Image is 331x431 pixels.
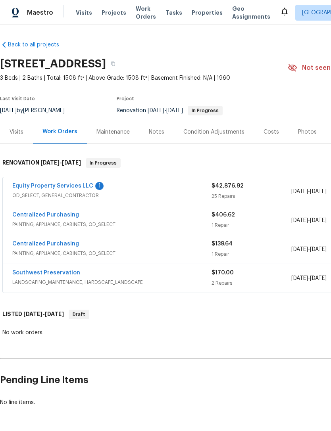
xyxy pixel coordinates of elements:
span: Project [117,96,134,101]
div: 2 Repairs [212,279,291,287]
span: [DATE] [291,218,308,223]
h6: LISTED [2,310,64,319]
span: [DATE] [310,276,327,281]
span: Work Orders [136,5,156,21]
span: - [291,216,327,224]
span: [DATE] [40,160,60,165]
span: - [148,108,183,113]
div: Photos [298,128,317,136]
span: Tasks [165,10,182,15]
span: In Progress [87,159,120,167]
span: Renovation [117,108,223,113]
span: LANDSCAPING_MAINTENANCE, HARDSCAPE_LANDSCAPE [12,278,212,286]
div: Work Orders [42,128,77,136]
span: Projects [102,9,126,17]
div: 1 [95,182,104,190]
span: [DATE] [291,247,308,252]
span: [DATE] [23,311,42,317]
div: Notes [149,128,164,136]
span: [DATE] [62,160,81,165]
span: $170.00 [212,270,234,276]
span: Geo Assignments [232,5,270,21]
span: [DATE] [291,189,308,194]
span: [DATE] [291,276,308,281]
span: OD_SELECT, GENERAL_CONTRACTOR [12,192,212,199]
span: - [291,274,327,282]
span: [DATE] [310,247,327,252]
span: PAINTING, APPLIANCE, CABINETS, OD_SELECT [12,249,212,257]
span: Visits [76,9,92,17]
a: Southwest Preservation [12,270,80,276]
span: [DATE] [45,311,64,317]
div: Costs [264,128,279,136]
span: [DATE] [310,189,327,194]
div: 25 Repairs [212,192,291,200]
button: Copy Address [106,57,120,71]
div: Condition Adjustments [183,128,244,136]
a: Equity Property Services LLC [12,183,93,189]
span: Properties [192,9,223,17]
span: In Progress [189,108,222,113]
span: [DATE] [148,108,164,113]
div: 1 Repair [212,221,291,229]
div: Visits [10,128,23,136]
span: $406.62 [212,212,235,218]
div: 1 Repair [212,250,291,258]
span: $139.64 [212,241,233,247]
a: Centralized Purchasing [12,212,79,218]
span: $42,876.92 [212,183,244,189]
span: - [23,311,64,317]
span: - [291,188,327,195]
span: - [291,245,327,253]
a: Centralized Purchasing [12,241,79,247]
span: Draft [69,310,89,318]
span: [DATE] [310,218,327,223]
span: Maestro [27,9,53,17]
h6: RENOVATION [2,158,81,168]
span: PAINTING, APPLIANCE, CABINETS, OD_SELECT [12,220,212,228]
span: [DATE] [166,108,183,113]
span: - [40,160,81,165]
div: Maintenance [96,128,130,136]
